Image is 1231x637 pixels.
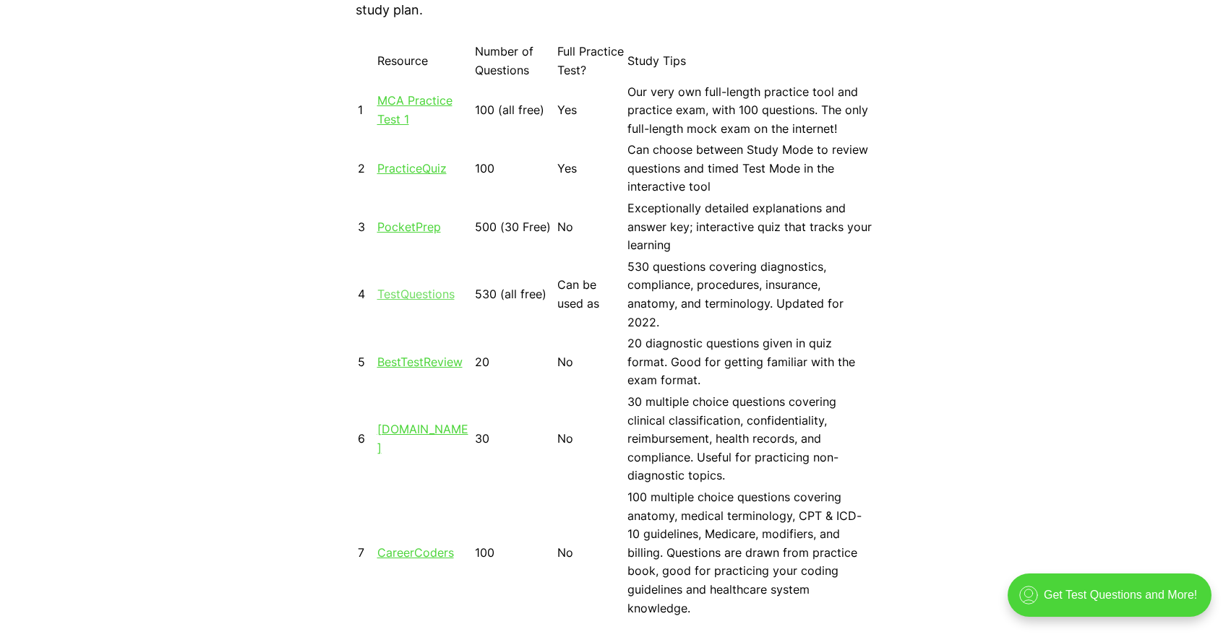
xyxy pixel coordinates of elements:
td: 20 [474,334,555,391]
td: 4 [357,257,375,332]
td: Our very own full-length practice tool and practice exam, with 100 questions. The only full-lengt... [627,82,874,139]
td: Can choose between Study Mode to review questions and timed Test Mode in the interactive tool [627,140,874,197]
td: No [557,392,625,486]
td: 500 (30 Free) [474,199,555,256]
td: Number of Questions [474,42,555,80]
td: Study Tips [627,42,874,80]
td: Can be used as [557,257,625,332]
td: 100 (all free) [474,82,555,139]
td: Exceptionally detailed explanations and answer key; interactive quiz that tracks your learning [627,199,874,256]
td: 100 [474,140,555,197]
a: BestTestReview [377,355,463,369]
a: PracticeQuiz [377,161,447,175]
a: TestQuestions [377,287,455,301]
td: No [557,199,625,256]
td: 5 [357,334,375,391]
td: 3 [357,199,375,256]
td: 1 [357,82,375,139]
a: [DOMAIN_NAME] [377,422,468,455]
a: MCA Practice Test 1 [377,93,452,126]
td: 100 multiple choice questions covering anatomy, medical terminology, CPT & ICD-10 guidelines, Med... [627,487,874,618]
td: No [557,487,625,618]
a: PocketPrep [377,220,441,234]
td: 530 (all free) [474,257,555,332]
iframe: portal-trigger [995,566,1231,637]
td: 2 [357,140,375,197]
td: Resource [377,42,473,80]
td: Yes [557,82,625,139]
td: Full Practice Test? [557,42,625,80]
td: 6 [357,392,375,486]
a: CareerCoders [377,545,454,560]
td: Yes [557,140,625,197]
td: 20 diagnostic questions given in quiz format. Good for getting familiar with the exam format. [627,334,874,391]
td: 100 [474,487,555,618]
td: 7 [357,487,375,618]
td: 30 multiple choice questions covering clinical classification, confidentiality, reimbursement, he... [627,392,874,486]
td: 530 questions covering diagnostics, compliance, procedures, insurance, anatomy, and terminology. ... [627,257,874,332]
td: No [557,334,625,391]
td: 30 [474,392,555,486]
